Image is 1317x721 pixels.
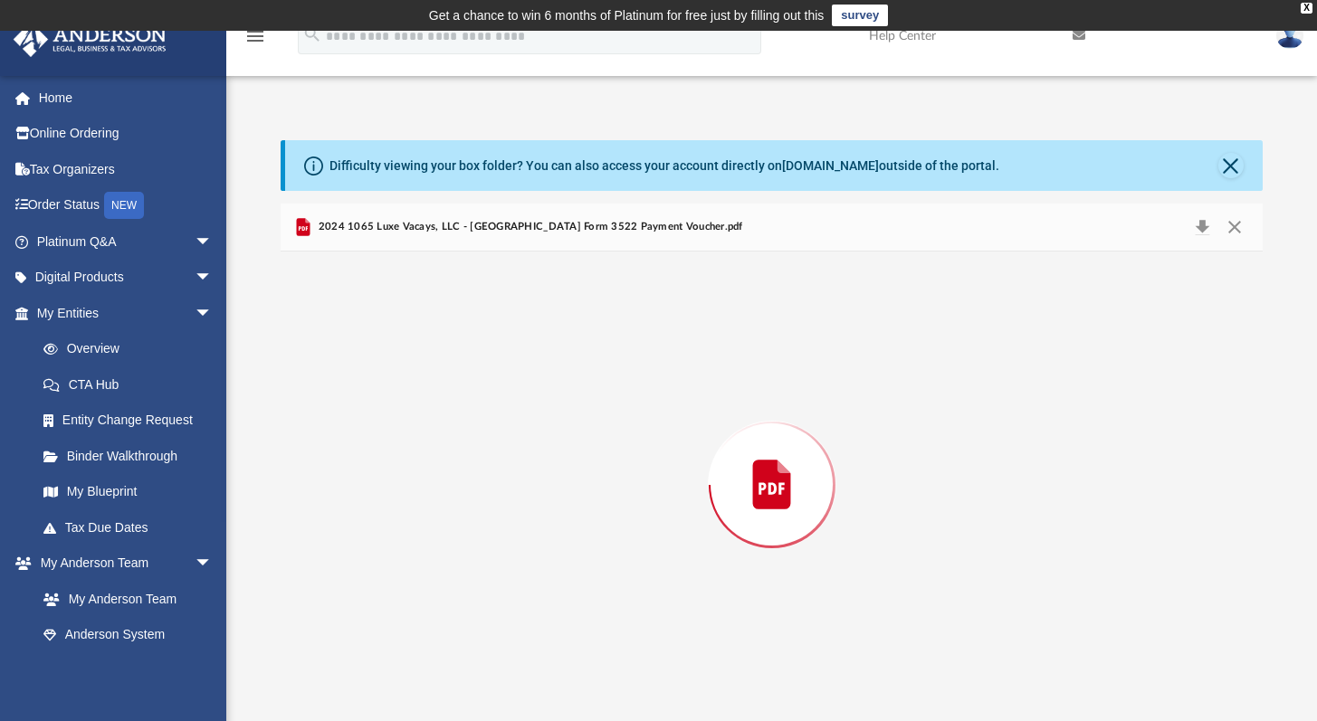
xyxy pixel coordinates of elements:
a: Anderson System [25,617,231,653]
a: survey [832,5,888,26]
span: arrow_drop_down [195,545,231,583]
button: Close [1217,214,1250,240]
a: Home [13,80,240,116]
div: Get a chance to win 6 months of Platinum for free just by filling out this [429,5,825,26]
span: arrow_drop_down [195,223,231,261]
a: Tax Organizers [13,151,240,187]
span: 2024 1065 Luxe Vacays, LLC - [GEOGRAPHIC_DATA] Form 3522 Payment Voucher.pdf [314,219,742,235]
a: Entity Change Request [25,403,240,439]
button: Download [1186,214,1218,240]
div: close [1301,3,1312,14]
img: Anderson Advisors Platinum Portal [8,22,172,57]
a: menu [244,34,266,47]
a: Client Referrals [25,652,231,688]
button: Close [1218,153,1244,178]
a: Overview [25,331,240,367]
a: My Anderson Teamarrow_drop_down [13,545,231,582]
img: User Pic [1276,23,1303,49]
i: search [302,24,322,44]
div: Preview [281,204,1263,718]
div: NEW [104,192,144,219]
a: Binder Walkthrough [25,438,240,474]
span: arrow_drop_down [195,260,231,297]
a: My Anderson Team [25,581,222,617]
a: My Entitiesarrow_drop_down [13,295,240,331]
div: Difficulty viewing your box folder? You can also access your account directly on outside of the p... [329,157,999,176]
a: My Blueprint [25,474,231,510]
a: CTA Hub [25,366,240,403]
a: [DOMAIN_NAME] [782,158,879,173]
span: arrow_drop_down [195,295,231,332]
a: Order StatusNEW [13,187,240,224]
a: Digital Productsarrow_drop_down [13,260,240,296]
a: Tax Due Dates [25,509,240,545]
a: Platinum Q&Aarrow_drop_down [13,223,240,260]
i: menu [244,25,266,47]
a: Online Ordering [13,116,240,152]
